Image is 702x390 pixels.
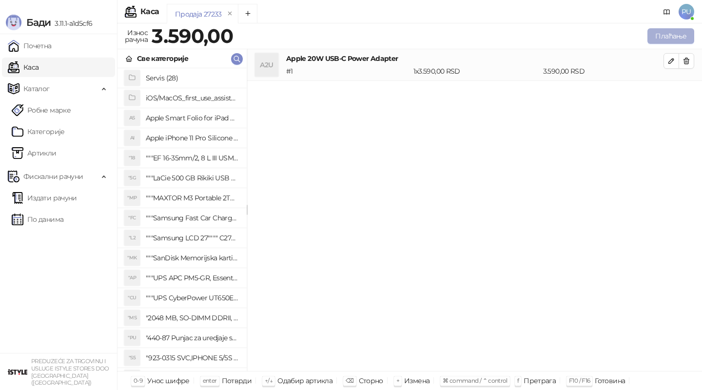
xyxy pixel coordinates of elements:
[146,250,239,266] h4: """SanDisk Memorijska kartica 256GB microSDXC sa SD adapterom SDSQXA1-256G-GN6MA - Extreme PLUS, ...
[203,377,217,384] span: enter
[146,150,239,166] h4: """EF 16-35mm/2, 8 L III USM"""
[124,230,140,246] div: "L2
[31,358,109,386] small: PREDUZEĆE ZA TRGOVINU I USLUGE ISTYLE STORES DOO [GEOGRAPHIC_DATA] ([GEOGRAPHIC_DATA])
[23,79,50,98] span: Каталог
[146,170,239,186] h4: """LaCie 500 GB Rikiki USB 3.0 / Ultra Compact & Resistant aluminum / USB 3.0 / 2.5"""""""
[647,28,694,44] button: Плаћање
[12,122,65,141] a: Категорије
[124,350,140,366] div: "S5
[146,230,239,246] h4: """Samsung LCD 27"""" C27F390FHUXEN"""
[12,188,77,208] a: Издати рачуни
[134,377,142,384] span: 0-9
[6,15,21,30] img: Logo
[517,377,519,384] span: f
[524,374,556,387] div: Претрага
[51,19,92,28] span: 3.11.1-a1d5cf6
[124,150,140,166] div: "18
[26,17,51,28] span: Бади
[222,374,252,387] div: Потврди
[396,377,399,384] span: +
[146,330,239,346] h4: "440-87 Punjac za uredjaje sa micro USB portom 4/1, Stand."
[8,362,27,382] img: 64x64-companyLogo-77b92cf4-9946-4f36-9751-bf7bb5fd2c7d.png
[124,190,140,206] div: "MP
[124,210,140,226] div: "FC
[146,270,239,286] h4: """UPS APC PM5-GR, Essential Surge Arrest,5 utic_nica"""
[8,58,39,77] a: Каса
[175,9,222,19] div: Продаја 27233
[124,110,140,126] div: AS
[224,10,236,18] button: remove
[146,190,239,206] h4: """MAXTOR M3 Portable 2TB 2.5"""" crni eksterni hard disk HX-M201TCB/GM"""
[124,370,140,386] div: "SD
[137,53,188,64] div: Све категорије
[117,68,247,371] div: grid
[23,167,83,186] span: Фискални рачуни
[124,290,140,306] div: "CU
[255,53,278,77] div: A2U
[124,250,140,266] div: "MK
[146,310,239,326] h4: "2048 MB, SO-DIMM DDRII, 667 MHz, Napajanje 1,8 0,1 V, Latencija CL5"
[146,290,239,306] h4: """UPS CyberPower UT650EG, 650VA/360W , line-int., s_uko, desktop"""
[679,4,694,19] span: PU
[238,4,257,23] button: Add tab
[140,8,159,16] div: Каса
[123,26,150,46] div: Износ рачуна
[146,70,239,86] h4: Servis (28)
[541,66,665,77] div: 3.590,00 RSD
[659,4,675,19] a: Документација
[146,110,239,126] h4: Apple Smart Folio for iPad mini (A17 Pro) - Sage
[146,370,239,386] h4: "923-0448 SVC,IPHONE,TOURQUE DRIVER KIT .65KGF- CM Šrafciger "
[569,377,590,384] span: F10 / F16
[286,53,663,64] h4: Apple 20W USB-C Power Adapter
[277,374,332,387] div: Одабир артикла
[124,130,140,146] div: AI
[12,143,57,163] a: ArtikliАртикли
[124,170,140,186] div: "5G
[12,100,71,120] a: Робне марке
[147,374,190,387] div: Унос шифре
[595,374,625,387] div: Готовина
[12,210,63,229] a: По данима
[124,270,140,286] div: "AP
[124,310,140,326] div: "MS
[146,90,239,106] h4: iOS/MacOS_first_use_assistance (4)
[146,350,239,366] h4: "923-0315 SVC,IPHONE 5/5S BATTERY REMOVAL TRAY Držač za iPhone sa kojim se otvara display
[411,66,541,77] div: 1 x 3.590,00 RSD
[265,377,273,384] span: ↑/↓
[146,130,239,146] h4: Apple iPhone 11 Pro Silicone Case - Black
[443,377,507,384] span: ⌘ command / ⌃ control
[146,210,239,226] h4: """Samsung Fast Car Charge Adapter, brzi auto punja_, boja crna"""
[152,24,233,48] strong: 3.590,00
[124,330,140,346] div: "PU
[346,377,353,384] span: ⌫
[359,374,383,387] div: Сторно
[404,374,429,387] div: Измена
[8,36,52,56] a: Почетна
[284,66,411,77] div: # 1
